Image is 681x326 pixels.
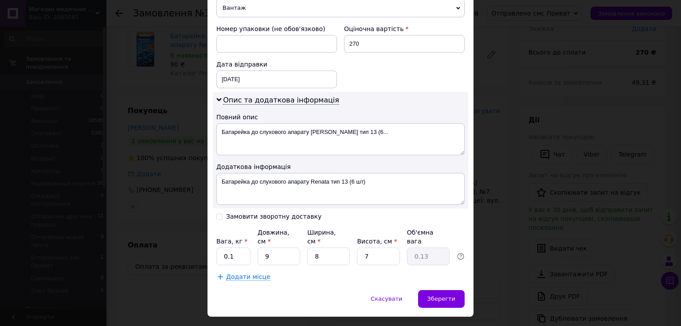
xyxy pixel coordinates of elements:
[427,295,455,302] span: Зберегти
[216,238,247,245] label: Вага, кг
[216,113,465,122] div: Повний опис
[371,295,402,302] span: Скасувати
[407,228,450,246] div: Об'ємна вага
[344,24,465,33] div: Оціночна вартість
[216,24,337,33] div: Номер упаковки (не обов'язково)
[223,96,339,105] span: Опис та додаткова інформація
[226,213,321,220] div: Замовити зворотну доставку
[216,173,465,205] textarea: Батарейка до слухового апарату Renata тип 13 (6 шт)
[258,229,290,245] label: Довжина, см
[216,162,465,171] div: Додаткова інформація
[226,273,270,281] span: Додати місце
[307,229,336,245] label: Ширина, см
[216,60,337,69] div: Дата відправки
[357,238,397,245] label: Висота, см
[216,123,465,155] textarea: Батарейка до слухового апарату [PERSON_NAME] тип 13 (6...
